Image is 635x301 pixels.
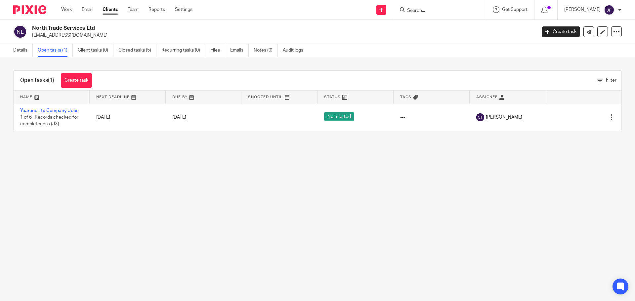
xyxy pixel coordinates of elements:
span: Get Support [502,7,528,12]
h2: North Trade Services Ltd [32,25,432,32]
a: Recurring tasks (0) [161,44,205,57]
a: Create task [61,73,92,88]
a: Create task [542,26,580,37]
a: Details [13,44,33,57]
span: Status [324,95,341,99]
span: Not started [324,112,354,121]
h1: Open tasks [20,77,54,84]
a: Reports [148,6,165,13]
img: svg%3E [476,113,484,121]
span: 1 of 6 · Records checked for completeness (JX) [20,115,78,127]
input: Search [406,8,466,14]
span: (1) [48,78,54,83]
a: Clients [103,6,118,13]
p: [EMAIL_ADDRESS][DOMAIN_NAME] [32,32,532,39]
span: Snoozed Until [248,95,283,99]
img: svg%3E [604,5,614,15]
a: Open tasks (1) [38,44,73,57]
span: Filter [606,78,616,83]
span: Tags [400,95,411,99]
a: Audit logs [283,44,308,57]
a: Notes (0) [254,44,278,57]
a: Client tasks (0) [78,44,113,57]
div: --- [400,114,463,121]
img: svg%3E [13,25,27,39]
td: [DATE] [90,104,166,131]
a: Email [82,6,93,13]
img: Pixie [13,5,46,14]
a: Settings [175,6,192,13]
a: Files [210,44,225,57]
a: Work [61,6,72,13]
span: [PERSON_NAME] [486,114,522,121]
a: Team [128,6,139,13]
span: [DATE] [172,115,186,120]
p: [PERSON_NAME] [564,6,601,13]
a: Emails [230,44,249,57]
a: Yearend Ltd Company Jobs [20,108,78,113]
a: Closed tasks (5) [118,44,156,57]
